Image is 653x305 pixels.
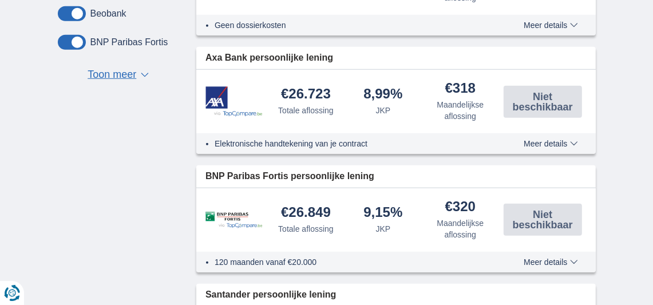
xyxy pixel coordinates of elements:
img: product.pl.alt Axa Bank [205,86,263,117]
div: Totale aflossing [278,223,334,235]
li: Geen dossierkosten [215,19,499,31]
li: Elektronische handtekening van je contract [215,138,499,149]
button: Meer details [515,139,586,148]
span: Meer details [524,21,577,29]
li: 120 maanden vanaf €20.000 [215,256,499,268]
div: Totale aflossing [278,105,334,116]
button: Meer details [515,21,586,30]
button: Niet beschikbaar [504,86,582,118]
div: 8,99% [363,87,402,102]
span: Toon meer [88,68,136,82]
span: Axa Bank persoonlijke lening [205,52,333,65]
img: product.pl.alt BNP Paribas Fortis [205,212,263,228]
label: Beobank [90,9,126,19]
div: €26.723 [281,87,331,102]
div: JKP [376,105,391,116]
label: BNP Paribas Fortis [90,37,168,47]
div: €320 [445,200,476,215]
span: Santander persoonlijke lening [205,288,337,302]
button: Toon meer ▼ [84,67,152,83]
div: Maandelijkse aflossing [426,217,494,240]
div: JKP [376,223,391,235]
span: Meer details [524,258,577,266]
span: Niet beschikbaar [507,92,579,112]
span: Niet beschikbaar [507,209,579,230]
button: Meer details [515,258,586,267]
span: Meer details [524,140,577,148]
div: 9,15% [363,205,402,221]
span: ▼ [141,73,149,77]
div: €26.849 [281,205,331,221]
button: Niet beschikbaar [504,204,582,236]
span: BNP Paribas Fortis persoonlijke lening [205,170,374,183]
div: €318 [445,81,476,97]
div: Maandelijkse aflossing [426,99,494,122]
